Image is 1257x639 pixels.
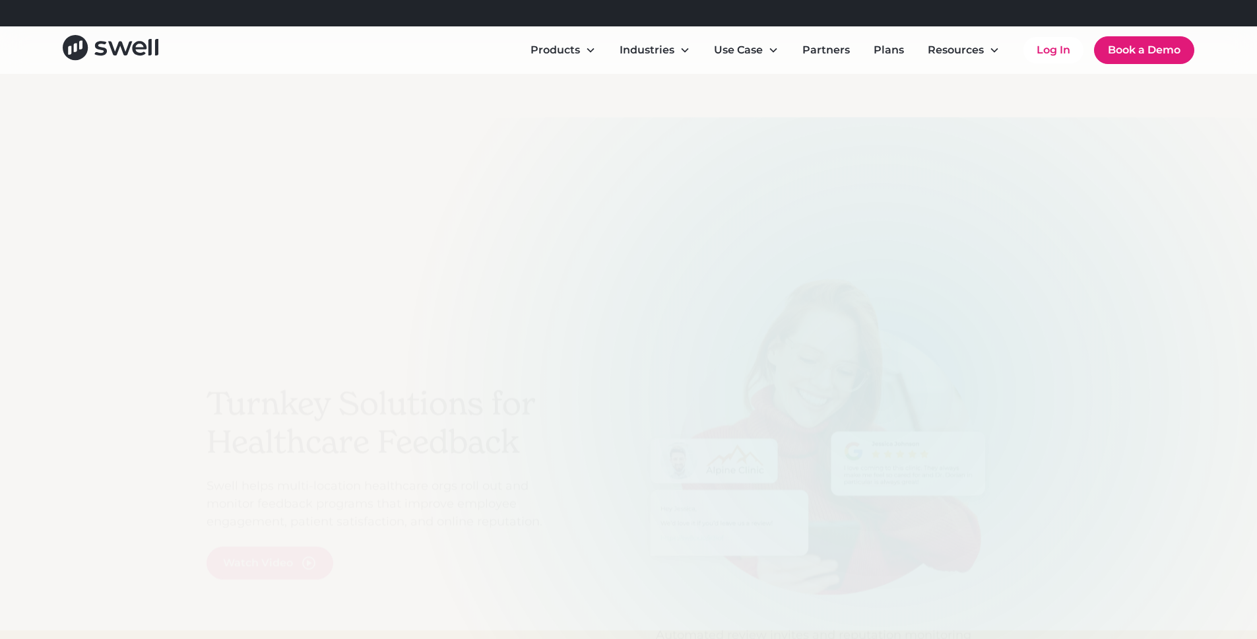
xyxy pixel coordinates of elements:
[1094,36,1194,64] a: Book a Demo
[1191,576,1257,639] iframe: Chat Widget
[520,37,606,63] div: Products
[917,37,1010,63] div: Resources
[63,35,158,65] a: home
[928,42,984,58] div: Resources
[207,547,333,580] a: open lightbox
[207,477,563,531] p: Swell helps multi-location healthcare orgs roll out and monitor feedback programs that improve em...
[703,37,789,63] div: Use Case
[792,37,860,63] a: Partners
[609,37,701,63] div: Industries
[863,37,915,63] a: Plans
[620,42,674,58] div: Industries
[1023,37,1083,63] a: Log In
[207,385,563,461] h2: Turnkey Solutions for Healthcare Feedback
[531,42,580,58] div: Products
[223,555,293,571] div: Watch Video
[714,42,763,58] div: Use Case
